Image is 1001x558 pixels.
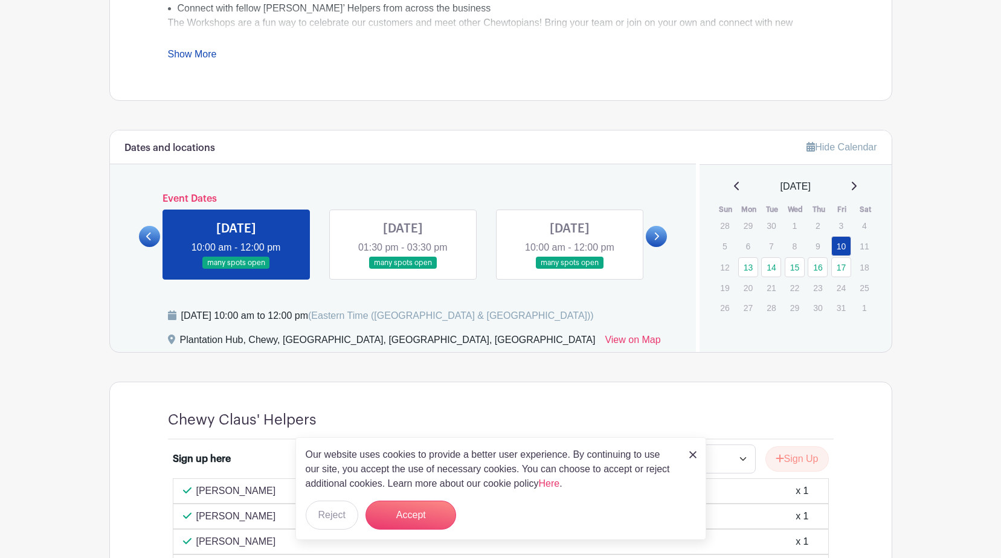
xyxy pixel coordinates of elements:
[808,257,828,277] a: 16
[808,216,828,235] p: 2
[715,216,735,235] p: 28
[168,16,834,117] div: The Workshops are a fun way to celebrate our customers and meet other Chewtopians! Bring your tea...
[854,278,874,297] p: 25
[831,278,851,297] p: 24
[761,204,784,216] th: Tue
[785,237,805,255] p: 8
[689,451,697,458] img: close_button-5f87c8562297e5c2d7936805f587ecaba9071eb48480494691a3f1689db116b3.svg
[784,204,808,216] th: Wed
[831,257,851,277] a: 17
[854,216,874,235] p: 4
[854,258,874,277] p: 18
[796,534,808,549] div: x 1
[831,298,851,317] p: 31
[196,484,276,498] p: [PERSON_NAME]
[738,298,758,317] p: 27
[761,278,781,297] p: 21
[196,509,276,524] p: [PERSON_NAME]
[808,298,828,317] p: 30
[807,204,831,216] th: Thu
[806,142,877,152] a: Hide Calendar
[738,278,758,297] p: 20
[761,298,781,317] p: 28
[715,237,735,255] p: 5
[365,501,456,530] button: Accept
[785,216,805,235] p: 1
[738,237,758,255] p: 6
[854,237,874,255] p: 11
[761,257,781,277] a: 14
[160,193,646,205] h6: Event Dates
[854,204,877,216] th: Sat
[831,204,854,216] th: Fri
[124,143,215,154] h6: Dates and locations
[715,278,735,297] p: 19
[173,452,231,466] div: Sign up here
[808,237,828,255] p: 9
[785,278,805,297] p: 22
[831,216,851,235] p: 3
[738,257,758,277] a: 13
[605,333,660,352] a: View on Map
[306,501,358,530] button: Reject
[854,298,874,317] p: 1
[808,278,828,297] p: 23
[196,534,276,549] p: [PERSON_NAME]
[180,333,596,352] div: Plantation Hub, Chewy, [GEOGRAPHIC_DATA], [GEOGRAPHIC_DATA], [GEOGRAPHIC_DATA]
[781,179,811,194] span: [DATE]
[796,484,808,498] div: x 1
[831,236,851,256] a: 10
[761,216,781,235] p: 30
[738,216,758,235] p: 29
[715,298,735,317] p: 26
[539,478,560,489] a: Here
[168,411,317,429] h4: Chewy Claus' Helpers
[714,204,738,216] th: Sun
[178,1,834,16] li: Connect with fellow [PERSON_NAME]’ Helpers from across the business
[738,204,761,216] th: Mon
[715,258,735,277] p: 12
[168,49,217,64] a: Show More
[785,298,805,317] p: 29
[796,509,808,524] div: x 1
[785,257,805,277] a: 15
[306,447,677,491] p: Our website uses cookies to provide a better user experience. By continuing to use our site, you ...
[761,237,781,255] p: 7
[765,446,829,472] button: Sign Up
[181,309,594,323] div: [DATE] 10:00 am to 12:00 pm
[308,310,594,321] span: (Eastern Time ([GEOGRAPHIC_DATA] & [GEOGRAPHIC_DATA]))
